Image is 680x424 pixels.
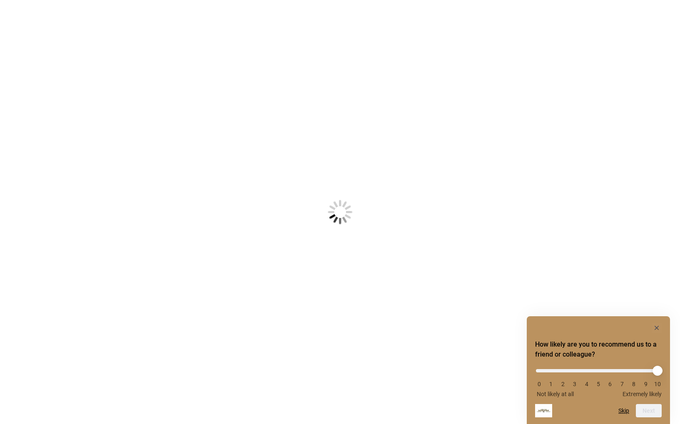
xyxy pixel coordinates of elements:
[535,363,662,397] div: How likely are you to recommend us to a friend or colleague? Select an option from 0 to 10, with ...
[559,381,567,387] li: 2
[642,381,650,387] li: 9
[630,381,638,387] li: 8
[636,404,662,417] button: Next question
[652,323,662,333] button: Hide survey
[653,381,662,387] li: 10
[535,340,662,360] h2: How likely are you to recommend us to a friend or colleague? Select an option from 0 to 10, with ...
[537,391,574,397] span: Not likely at all
[606,381,614,387] li: 6
[623,391,662,397] span: Extremely likely
[618,381,626,387] li: 7
[570,381,579,387] li: 3
[535,323,662,417] div: How likely are you to recommend us to a friend or colleague? Select an option from 0 to 10, with ...
[547,381,555,387] li: 1
[287,159,394,265] img: Loading
[583,381,591,387] li: 4
[594,381,603,387] li: 5
[618,407,629,414] button: Skip
[535,381,543,387] li: 0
